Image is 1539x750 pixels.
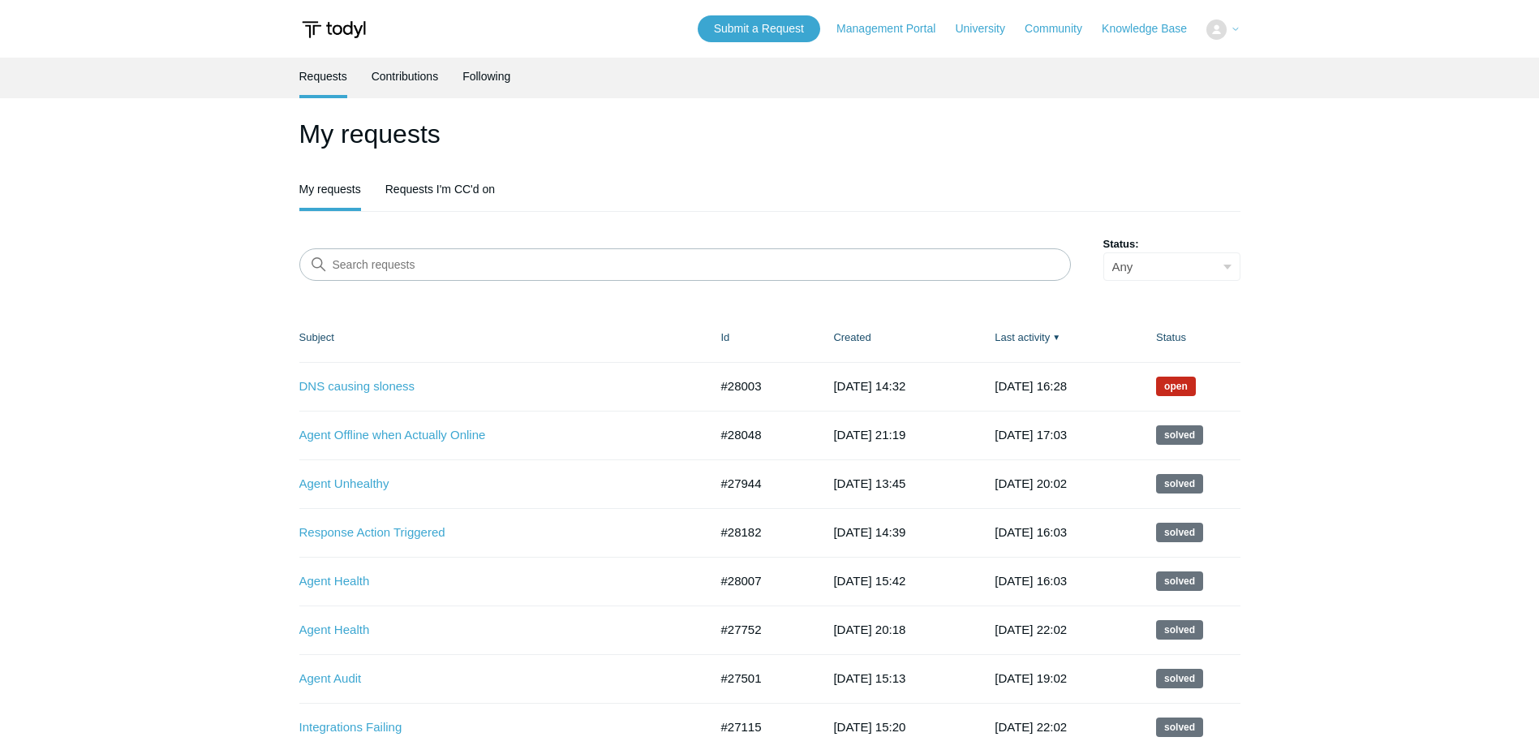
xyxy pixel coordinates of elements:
td: #27501 [705,654,818,703]
a: University [955,20,1021,37]
span: This request has been solved [1156,571,1203,591]
a: Following [462,58,510,95]
time: 2025-09-05T13:45:44+00:00 [833,476,905,490]
span: ▼ [1052,331,1060,343]
time: 2025-09-03T22:02:15+00:00 [995,720,1067,734]
span: This request has been solved [1156,425,1203,445]
span: This request has been solved [1156,718,1203,737]
a: Agent Health [299,572,685,591]
span: This request has been solved [1156,474,1203,494]
td: #27752 [705,606,818,654]
time: 2025-09-09T15:42:22+00:00 [833,574,905,588]
th: Id [705,313,818,362]
time: 2025-09-19T17:03:05+00:00 [995,428,1067,442]
time: 2025-09-18T16:03:10+00:00 [995,574,1067,588]
th: Status [1140,313,1240,362]
th: Subject [299,313,705,362]
time: 2025-09-17T14:39:26+00:00 [833,525,905,539]
td: #27944 [705,459,818,508]
a: My requests [299,170,361,208]
a: Community [1025,20,1098,37]
a: Submit a Request [698,15,820,42]
time: 2025-09-18T20:02:35+00:00 [995,476,1067,490]
span: We are working on a response for you [1156,377,1196,396]
a: DNS causing sloness [299,377,685,396]
a: Agent Offline when Actually Online [299,426,685,445]
label: Status: [1103,236,1240,252]
a: Agent Unhealthy [299,475,685,494]
a: Contributions [372,58,439,95]
img: Todyl Support Center Help Center home page [299,15,368,45]
time: 2025-09-25T16:28:22+00:00 [995,379,1067,393]
a: Requests [299,58,347,95]
a: Requests I'm CC'd on [385,170,495,208]
a: Management Portal [836,20,952,37]
input: Search requests [299,248,1071,281]
td: #28048 [705,411,818,459]
td: #28007 [705,557,818,606]
a: Agent Audit [299,670,685,688]
a: Created [833,331,871,343]
a: Agent Health [299,621,685,640]
a: Response Action Triggered [299,524,685,542]
time: 2025-08-07T15:20:47+00:00 [833,720,905,734]
td: #28003 [705,362,818,411]
h1: My requests [299,114,1240,153]
time: 2025-09-10T21:19:53+00:00 [833,428,905,442]
time: 2025-08-18T15:13:31+00:00 [833,671,905,685]
span: This request has been solved [1156,523,1203,542]
td: #28182 [705,508,818,557]
time: 2025-09-09T14:32:52+00:00 [833,379,905,393]
span: This request has been solved [1156,620,1203,640]
time: 2025-09-18T16:03:10+00:00 [995,525,1067,539]
time: 2025-09-17T22:02:18+00:00 [995,623,1067,636]
span: This request has been solved [1156,669,1203,688]
a: Knowledge Base [1102,20,1203,37]
time: 2025-09-10T19:02:51+00:00 [995,671,1067,685]
a: Integrations Failing [299,718,685,737]
time: 2025-08-28T20:18:37+00:00 [833,623,905,636]
a: Last activity▼ [995,331,1050,343]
